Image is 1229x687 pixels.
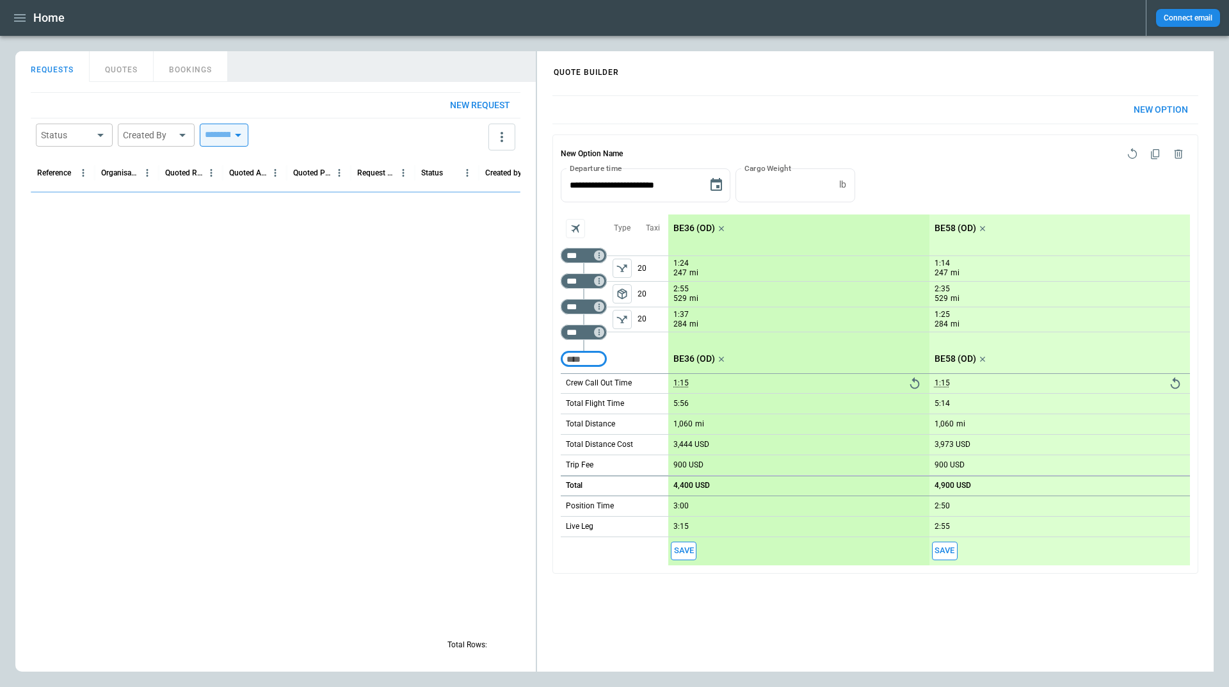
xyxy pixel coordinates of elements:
p: BE58 (OD) [935,223,976,234]
p: 2:35 [935,284,950,294]
button: more [488,124,515,150]
p: 1:15 [935,378,950,388]
p: Position Time [566,501,614,512]
p: Crew Call Out Time [566,378,632,389]
button: Request Created At (UTC-05:00) column menu [395,165,412,181]
p: mi [689,268,698,279]
span: package_2 [616,287,629,300]
button: Quoted Price column menu [331,165,348,181]
button: Quoted Route column menu [203,165,220,181]
p: 5:56 [673,399,689,408]
p: 247 [935,268,948,279]
p: 529 [673,293,687,304]
div: Status [41,129,92,141]
div: Reference [37,168,71,177]
p: Total Flight Time [566,398,624,409]
div: Request Created At (UTC-05:00) [357,168,395,177]
h4: QUOTE BUILDER [538,54,634,83]
button: Organisation column menu [139,165,156,181]
div: Too short [561,325,607,340]
div: Too short [561,299,607,314]
span: Type of sector [613,310,632,329]
button: Quoted Aircraft column menu [267,165,284,181]
p: 1:37 [673,310,689,319]
p: 1:25 [935,310,950,319]
p: Total Distance Cost [566,439,633,450]
p: mi [951,319,960,330]
p: 3,444 USD [673,440,709,449]
p: 20 [638,256,668,281]
button: left aligned [613,259,632,278]
p: mi [956,419,965,430]
button: Status column menu [459,165,476,181]
button: QUOTES [90,51,154,82]
p: BE58 (OD) [935,353,976,364]
p: 247 [673,268,687,279]
p: Live Leg [566,521,593,532]
button: REQUESTS [15,51,90,82]
div: Too short [561,248,607,263]
h6: New Option Name [561,143,623,166]
span: Type of sector [613,259,632,278]
p: 900 USD [935,460,965,470]
div: Too short [561,352,607,367]
p: mi [951,293,960,304]
p: 1,060 [673,419,693,429]
p: 3:00 [673,501,689,511]
div: Too short [561,273,607,289]
p: 2:50 [935,501,950,511]
div: Status [421,168,443,177]
p: 1:24 [673,259,689,268]
span: Save this aircraft quote and copy details to clipboard [671,542,696,560]
p: mi [689,319,698,330]
p: 2:55 [673,284,689,294]
button: Save [932,542,958,560]
button: BOOKINGS [154,51,228,82]
p: Total Distance [566,419,615,430]
span: Type of sector [613,284,632,303]
p: 4,900 USD [935,481,971,490]
div: scrollable content [537,85,1214,584]
h1: Home [33,10,65,26]
p: Trip Fee [566,460,593,471]
span: Aircraft selection [566,219,585,238]
button: Reference column menu [75,165,92,181]
button: Connect email [1156,9,1220,27]
p: 284 [935,319,948,330]
p: mi [695,419,704,430]
p: 20 [638,282,668,307]
div: Quoted Price [293,168,331,177]
p: mi [689,293,698,304]
button: Choose date, selected date is Aug 13, 2025 [703,172,729,198]
span: Duplicate quote option [1144,143,1167,166]
button: Save [671,542,696,560]
div: Organisation [101,168,139,177]
p: 5:14 [935,399,950,408]
span: Save this aircraft quote and copy details to clipboard [932,542,958,560]
span: Reset quote option [1121,143,1144,166]
button: New request [440,93,520,118]
span: Delete quote option [1167,143,1190,166]
p: 1:15 [673,378,689,388]
p: 1:14 [935,259,950,268]
p: 3,973 USD [935,440,970,449]
p: BE36 (OD) [673,223,715,234]
div: Created By [123,129,174,141]
p: 1,060 [935,419,954,429]
p: 284 [673,319,687,330]
p: 2:55 [935,522,950,531]
p: 4,400 USD [673,481,710,490]
p: 529 [935,293,948,304]
div: Created by [485,168,522,177]
div: scrollable content [668,214,1190,565]
button: Reset [905,374,924,393]
p: Taxi [646,223,660,234]
label: Cargo Weight [744,163,791,174]
div: Quoted Route [165,168,203,177]
p: lb [839,179,846,190]
button: New Option [1123,96,1198,124]
p: 3:15 [673,522,689,531]
p: 20 [638,307,668,332]
p: 900 USD [673,460,703,470]
button: left aligned [613,284,632,303]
